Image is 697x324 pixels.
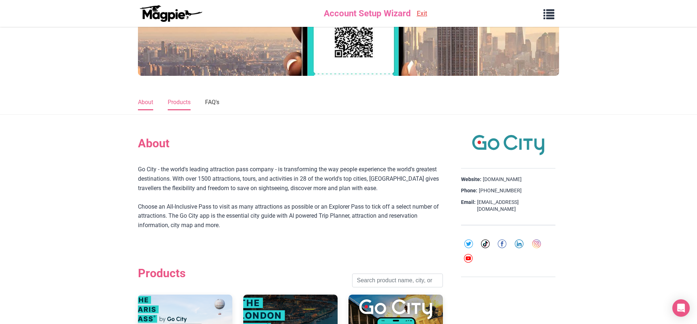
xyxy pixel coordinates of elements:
[352,274,443,287] input: Search product name, city, or interal id
[461,187,555,194] div: [PHONE_NUMBER]
[477,199,555,213] a: [EMAIL_ADDRESS][DOMAIN_NAME]
[324,7,411,20] span: Account Setup Wizard
[464,239,473,248] img: twitter-round-01-cd1e625a8cae957d25deef6d92bf4839.svg
[483,176,522,183] a: [DOMAIN_NAME]
[532,239,541,248] img: instagram-round-01-d873700d03cfe9216e9fb2676c2aa726.svg
[205,95,219,110] a: FAQ's
[138,5,203,22] img: logo-ab69f6fb50320c5b225c76a69d11143b.png
[138,165,443,230] div: Go City - the world's leading attraction pass company - is transforming the way people experience...
[138,136,443,150] h2: About
[672,299,690,317] div: Open Intercom Messenger
[472,133,545,157] img: Go City logo
[138,266,186,280] h2: Products
[417,8,427,19] a: Exit
[464,254,473,263] img: youtube-round-01-0acef599b0341403c37127b094ecd7da.svg
[498,239,506,248] img: facebook-round-01-50ddc191f871d4ecdbe8252d2011563a.svg
[481,239,490,248] img: tiktok-round-01-ca200c7ba8d03f2cade56905edf8567d.svg
[461,199,476,206] strong: Email:
[168,95,191,110] a: Products
[515,239,523,248] img: linkedin-round-01-4bc9326eb20f8e88ec4be7e8773b84b7.svg
[461,187,477,194] strong: Phone:
[138,95,153,110] a: About
[461,176,481,183] strong: Website:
